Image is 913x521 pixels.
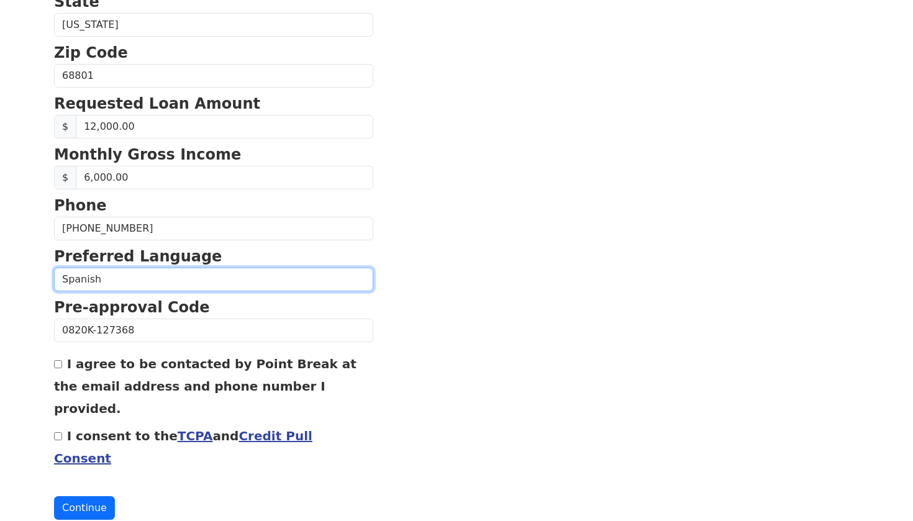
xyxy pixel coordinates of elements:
[54,217,373,240] input: Phone
[76,115,373,138] input: Requested Loan Amount
[76,166,373,189] input: Monthly Gross Income
[178,428,213,443] a: TCPA
[54,356,357,416] label: I agree to be contacted by Point Break at the email address and phone number I provided.
[54,319,373,342] input: Pre-approval Code
[54,44,128,61] strong: Zip Code
[54,428,312,466] label: I consent to the and
[54,248,222,265] strong: Preferred Language
[54,299,210,316] strong: Pre-approval Code
[54,143,373,166] p: Monthly Gross Income
[54,115,76,138] span: $
[54,166,76,189] span: $
[54,64,373,88] input: Zip Code
[54,496,115,520] button: Continue
[54,95,260,112] strong: Requested Loan Amount
[54,197,107,214] strong: Phone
